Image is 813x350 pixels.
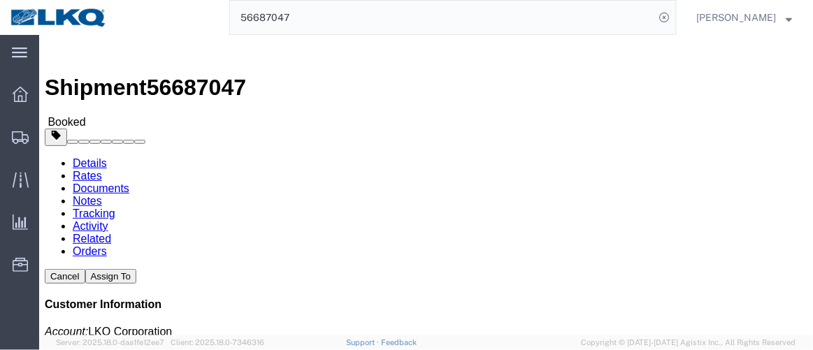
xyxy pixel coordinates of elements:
a: Feedback [381,338,417,347]
a: Support [346,338,381,347]
span: Copyright © [DATE]-[DATE] Agistix Inc., All Rights Reserved [581,337,796,349]
span: Server: 2025.18.0-daa1fe12ee7 [56,338,164,347]
iframe: FS Legacy Container [39,35,813,335]
span: Client: 2025.18.0-7346316 [171,338,264,347]
span: Krisann Metzger [697,10,777,25]
button: [PERSON_NAME] [696,9,793,26]
img: logo [10,7,108,28]
input: Search for shipment number, reference number [230,1,655,34]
